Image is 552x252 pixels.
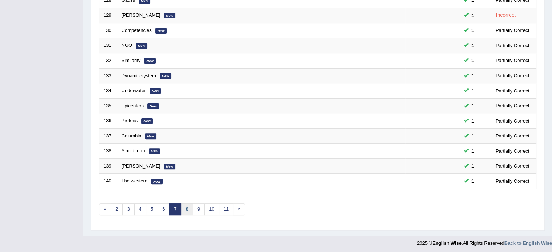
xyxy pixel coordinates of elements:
em: New [151,179,163,185]
a: Competencies [122,28,152,33]
a: Dynamic system [122,73,156,78]
td: 140 [99,174,118,189]
a: 2 [111,203,123,215]
div: Partially Correct [493,102,532,110]
span: You can still take this question [469,12,477,19]
span: You can still take this question [469,162,477,170]
a: 10 [204,203,219,215]
div: Partially Correct [493,117,532,125]
a: 3 [122,203,134,215]
span: You can still take this question [469,87,477,95]
a: 8 [181,203,193,215]
a: « [99,203,111,215]
td: 129 [99,8,118,23]
div: Partially Correct [493,72,532,79]
span: You can still take this question [469,132,477,140]
td: 138 [99,144,118,159]
div: Partially Correct [493,26,532,34]
div: Partially Correct [493,57,532,64]
em: New [164,13,175,18]
span: You can still take this question [469,42,477,49]
a: 7 [169,203,181,215]
span: You can still take this question [469,102,477,110]
em: New [145,133,156,139]
span: You can still take this question [469,177,477,185]
em: New [155,28,167,34]
span: You can still take this question [469,26,477,34]
td: 133 [99,68,118,83]
a: 6 [158,203,169,215]
em: New [160,73,171,79]
td: 130 [99,23,118,38]
a: Epicenters [122,103,144,108]
div: Partially Correct [493,87,532,95]
a: [PERSON_NAME] [122,12,160,18]
a: Protons [122,118,138,123]
a: 4 [134,203,146,215]
a: » [233,203,245,215]
em: New [150,88,161,94]
div: Partially Correct [493,162,532,170]
div: Partially Correct [493,132,532,140]
a: NGO [122,42,132,48]
a: [PERSON_NAME] [122,163,160,169]
div: Partially Correct [493,177,532,185]
em: New [147,103,159,109]
a: 9 [193,203,205,215]
span: You can still take this question [469,147,477,155]
em: New [144,58,156,64]
a: A mild form [122,148,145,153]
td: 139 [99,158,118,174]
a: Underwater [122,88,146,93]
a: The western [122,178,148,183]
td: 131 [99,38,118,53]
td: 137 [99,128,118,144]
div: Incorrect [493,11,519,19]
strong: English Wise. [432,240,463,246]
a: Columbia [122,133,142,139]
a: Similarity [122,58,141,63]
em: New [141,118,153,124]
em: New [136,43,147,49]
td: 136 [99,113,118,129]
td: 134 [99,83,118,99]
div: Partially Correct [493,147,532,155]
div: 2025 © All Rights Reserved [417,236,552,247]
a: Back to English Wise [504,240,552,246]
td: 132 [99,53,118,68]
div: Partially Correct [493,42,532,49]
em: New [149,148,160,154]
a: 5 [146,203,158,215]
a: 11 [219,203,233,215]
em: New [164,164,175,169]
span: You can still take this question [469,57,477,64]
td: 135 [99,98,118,113]
span: You can still take this question [469,72,477,79]
span: You can still take this question [469,117,477,125]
